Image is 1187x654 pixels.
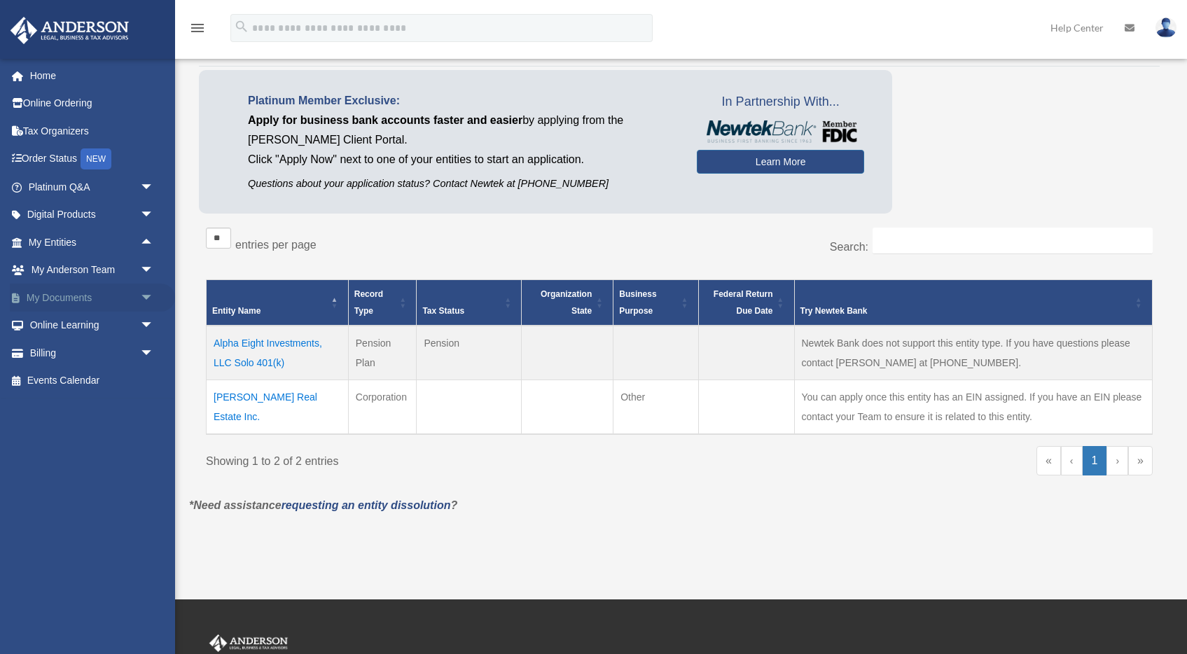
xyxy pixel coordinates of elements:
[140,173,168,202] span: arrow_drop_down
[348,279,417,326] th: Record Type: Activate to sort
[613,279,698,326] th: Business Purpose: Activate to sort
[704,120,857,143] img: NewtekBankLogoSM.png
[235,239,317,251] label: entries per page
[10,228,168,256] a: My Entitiesarrow_drop_up
[10,339,175,367] a: Billingarrow_drop_down
[714,289,773,316] span: Federal Return Due Date
[207,279,349,326] th: Entity Name: Activate to invert sorting
[189,25,206,36] a: menu
[10,256,175,284] a: My Anderson Teamarrow_drop_down
[81,148,111,169] div: NEW
[348,380,417,434] td: Corporation
[1061,446,1083,475] a: Previous
[189,499,457,511] em: *Need assistance ?
[248,114,522,126] span: Apply for business bank accounts faster and easier
[140,339,168,368] span: arrow_drop_down
[800,302,1132,319] div: Try Newtek Bank
[207,380,349,434] td: [PERSON_NAME] Real Estate Inc.
[348,326,417,380] td: Pension Plan
[282,499,451,511] a: requesting an entity dissolution
[234,19,249,34] i: search
[10,90,175,118] a: Online Ordering
[1155,18,1176,38] img: User Pic
[1036,446,1061,475] a: First
[794,380,1153,434] td: You can apply once this entity has an EIN assigned. If you have an EIN please contact your Team t...
[522,279,613,326] th: Organization State: Activate to sort
[541,289,592,316] span: Organization State
[697,91,864,113] span: In Partnership With...
[10,117,175,145] a: Tax Organizers
[212,306,261,316] span: Entity Name
[794,326,1153,380] td: Newtek Bank does not support this entity type. If you have questions please contact [PERSON_NAME]...
[10,173,175,201] a: Platinum Q&Aarrow_drop_down
[10,367,175,395] a: Events Calendar
[794,279,1153,326] th: Try Newtek Bank : Activate to sort
[698,279,794,326] th: Federal Return Due Date: Activate to sort
[206,446,669,471] div: Showing 1 to 2 of 2 entries
[189,20,206,36] i: menu
[248,175,676,193] p: Questions about your application status? Contact Newtek at [PHONE_NUMBER]
[10,284,175,312] a: My Documentsarrow_drop_down
[1083,446,1107,475] a: 1
[140,312,168,340] span: arrow_drop_down
[1106,446,1128,475] a: Next
[830,241,868,253] label: Search:
[422,306,464,316] span: Tax Status
[140,284,168,312] span: arrow_drop_down
[140,256,168,285] span: arrow_drop_down
[248,111,676,150] p: by applying from the [PERSON_NAME] Client Portal.
[417,279,522,326] th: Tax Status: Activate to sort
[613,380,698,434] td: Other
[207,634,291,653] img: Anderson Advisors Platinum Portal
[6,17,133,44] img: Anderson Advisors Platinum Portal
[207,326,349,380] td: Alpha Eight Investments, LLC Solo 401(k)
[1128,446,1153,475] a: Last
[354,289,383,316] span: Record Type
[140,228,168,257] span: arrow_drop_up
[248,91,676,111] p: Platinum Member Exclusive:
[619,289,656,316] span: Business Purpose
[697,150,864,174] a: Learn More
[10,312,175,340] a: Online Learningarrow_drop_down
[248,150,676,169] p: Click "Apply Now" next to one of your entities to start an application.
[140,201,168,230] span: arrow_drop_down
[10,145,175,174] a: Order StatusNEW
[10,62,175,90] a: Home
[10,201,175,229] a: Digital Productsarrow_drop_down
[417,326,522,380] td: Pension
